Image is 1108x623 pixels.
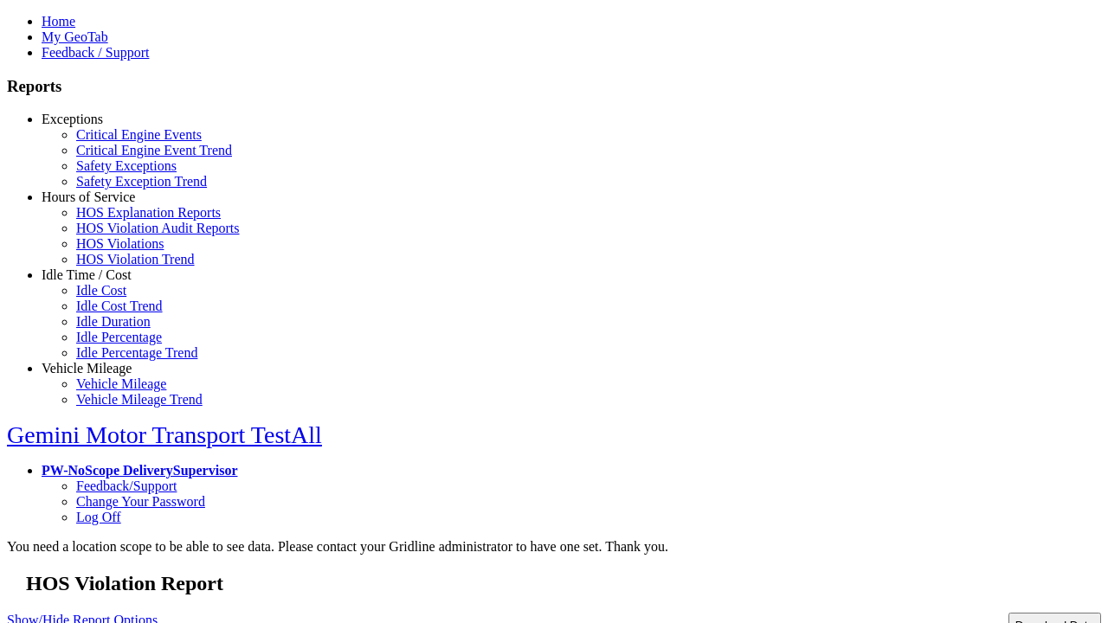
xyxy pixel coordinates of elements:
a: Idle Time / Cost [42,267,132,282]
a: Change Your Password [76,494,205,509]
a: Vehicle Mileage [76,376,166,391]
a: PW-NoScope DeliverySupervisor [42,463,237,478]
a: Idle Percentage [76,330,162,344]
a: Gemini Motor Transport TestAll [7,421,322,448]
a: Home [42,14,75,29]
a: Idle Cost [76,283,126,298]
a: Critical Engine Event Trend [76,143,232,157]
a: HOS Violation Audit Reports [76,221,240,235]
a: Hours of Service [42,189,135,204]
a: Safety Exceptions [76,158,177,173]
h3: Reports [7,77,1101,96]
a: Feedback/Support [76,478,177,493]
a: HOS Violation Trend [76,252,195,267]
a: Idle Duration [76,314,151,329]
a: Critical Engine Events [76,127,202,142]
a: Exceptions [42,112,103,126]
h2: HOS Violation Report [26,572,1101,595]
a: HOS Explanation Reports [76,205,221,220]
a: Vehicle Mileage Trend [76,392,203,407]
a: HOS Violations [76,236,164,251]
a: Vehicle Mileage [42,361,132,376]
a: Safety Exception Trend [76,174,207,189]
a: Feedback / Support [42,45,149,60]
a: My GeoTab [42,29,108,44]
a: Log Off [76,510,121,524]
a: Idle Percentage Trend [76,345,197,360]
div: You need a location scope to be able to see data. Please contact your Gridline administrator to h... [7,539,1101,555]
a: Idle Cost Trend [76,299,163,313]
